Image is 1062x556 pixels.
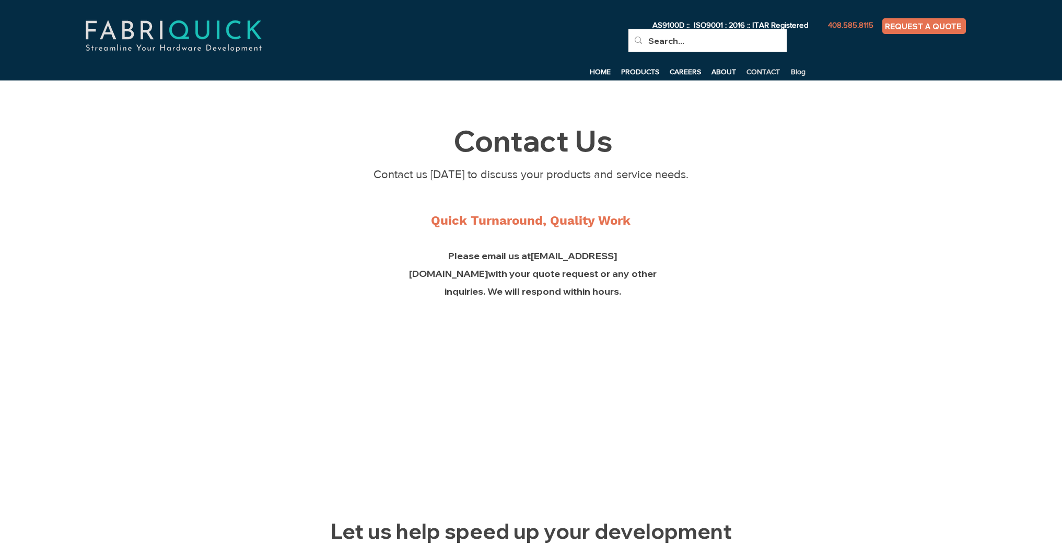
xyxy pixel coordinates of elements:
a: ABOUT [706,64,741,79]
a: CONTACT [741,64,786,79]
span: AS9100D :: ISO9001 : 2016 :: ITAR Registered [652,20,808,29]
img: fabriquick-logo-colors-adjusted.png [47,8,300,64]
span: 408.585.8115 [828,20,873,29]
span: Quick Turnaround, Quality Work [431,213,631,228]
iframe: Google Maps [275,316,787,499]
a: REQUEST A QUOTE [882,18,966,34]
a: PRODUCTS [616,64,664,79]
span: Contact Us [453,122,613,159]
a: CAREERS [664,64,706,79]
a: Blog [786,64,811,79]
span: Contact us [DATE] to discuss your products and service needs. [374,168,688,180]
input: Search... [648,29,765,52]
nav: Site [446,64,811,79]
span: Please email us at with your quote request or any other inquiries. We will respond within hours. [409,250,657,297]
span: REQUEST A QUOTE [885,21,961,31]
a: HOME [585,64,616,79]
p: CONTACT [741,64,785,79]
span: Let us help speed up your development [331,518,732,544]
